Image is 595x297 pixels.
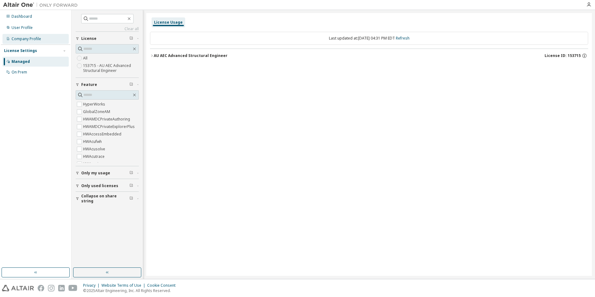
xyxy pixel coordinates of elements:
img: facebook.svg [38,285,44,291]
label: HWAcufwh [83,138,103,145]
label: HWAcuview [83,160,105,168]
span: Clear filter [129,183,133,188]
a: Refresh [396,35,410,41]
label: HWAcutrace [83,153,106,160]
div: Cookie Consent [147,283,179,288]
img: youtube.svg [68,285,77,291]
button: Collapse on share string [76,192,139,205]
span: Only my usage [81,171,110,176]
span: Clear filter [129,171,133,176]
label: HWAMDCPrivateExplorerPlus [83,123,136,130]
span: Clear filter [129,36,133,41]
div: Managed [12,59,30,64]
a: Clear all [76,26,139,31]
div: License Settings [4,48,37,53]
label: HWAcusolve [83,145,106,153]
img: instagram.svg [48,285,54,291]
div: License Usage [154,20,183,25]
div: User Profile [12,25,33,30]
div: On Prem [12,70,27,75]
p: © 2025 Altair Engineering, Inc. All Rights Reserved. [83,288,179,293]
span: Feature [81,82,97,87]
div: Company Profile [12,36,41,41]
button: License [76,32,139,45]
span: Collapse on share string [81,194,129,204]
label: GlobalZoneAM [83,108,111,115]
span: Clear filter [129,82,133,87]
div: Dashboard [12,14,32,19]
img: altair_logo.svg [2,285,34,291]
label: HyperWorks [83,101,106,108]
button: Only used licenses [76,179,139,193]
img: Altair One [3,2,81,8]
label: 153715 - AU AEC Advanced Structural Engineer [83,62,139,74]
button: Feature [76,78,139,92]
span: Only used licenses [81,183,118,188]
button: AU AEC Advanced Structural EngineerLicense ID: 153715 [150,49,588,63]
div: Last updated at: [DATE] 04:31 PM EDT [150,32,588,45]
img: linkedin.svg [58,285,65,291]
div: Website Terms of Use [101,283,147,288]
div: Privacy [83,283,101,288]
div: AU AEC Advanced Structural Engineer [154,53,227,58]
span: Clear filter [129,196,133,201]
span: License ID: 153715 [545,53,581,58]
span: License [81,36,96,41]
button: Only my usage [76,166,139,180]
label: HWAMDCPrivateAuthoring [83,115,131,123]
label: All [83,54,89,62]
label: HWAccessEmbedded [83,130,123,138]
